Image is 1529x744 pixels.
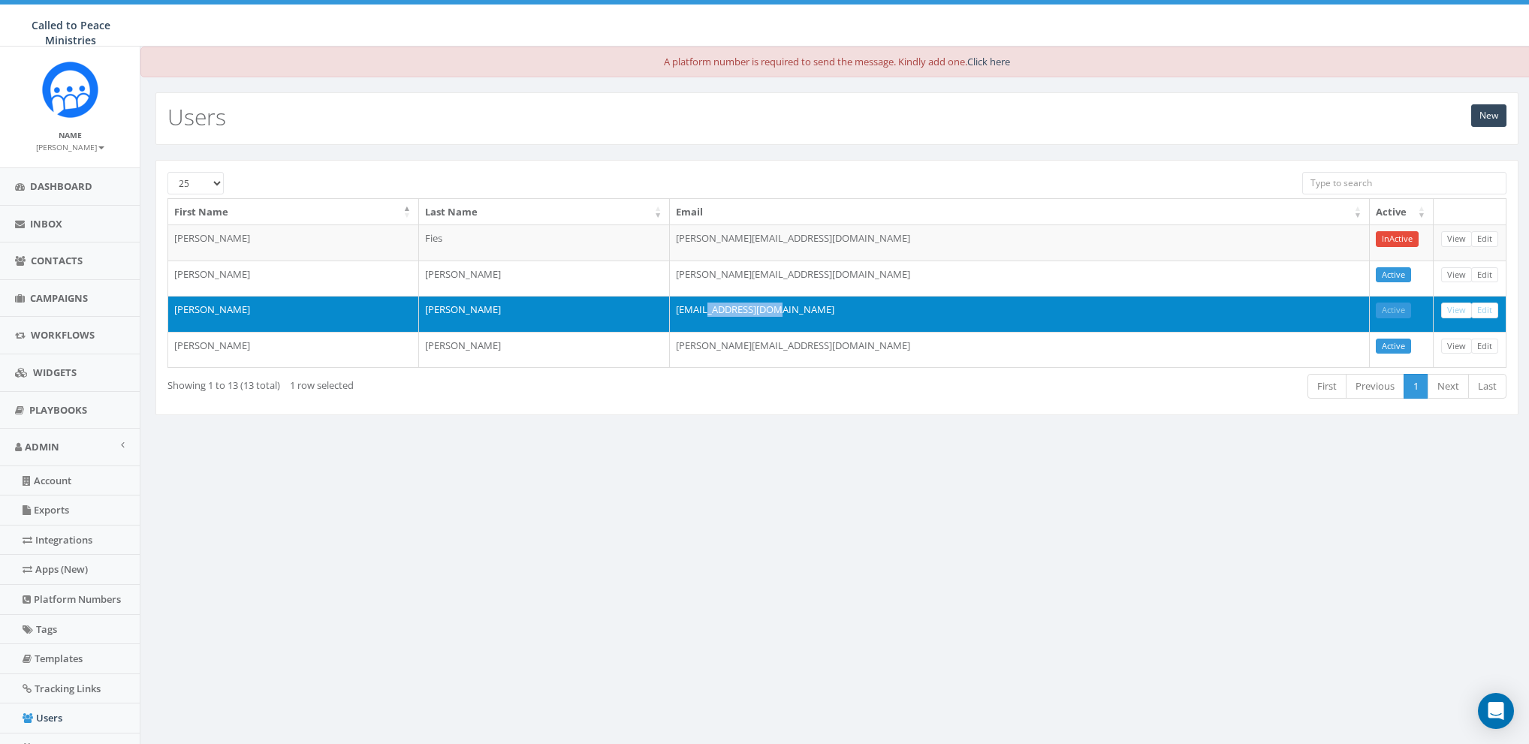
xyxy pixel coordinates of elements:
a: View [1441,303,1472,318]
span: Widgets [33,366,77,379]
a: [PERSON_NAME] [36,140,104,153]
small: Name [59,130,82,140]
td: [PERSON_NAME][EMAIL_ADDRESS][DOMAIN_NAME] [670,261,1370,297]
div: Open Intercom Messenger [1478,693,1514,729]
a: InActive [1376,231,1419,247]
td: [PERSON_NAME] [168,261,419,297]
input: Type to search [1302,172,1506,194]
div: Showing 1 to 13 (13 total) [167,372,712,393]
td: [PERSON_NAME][EMAIL_ADDRESS][DOMAIN_NAME] [670,224,1370,261]
a: Previous [1346,374,1404,399]
td: [PERSON_NAME] [419,332,670,368]
h2: Users [167,104,226,129]
a: Active [1376,339,1411,354]
small: [PERSON_NAME] [36,142,104,152]
td: [PERSON_NAME] [419,261,670,297]
img: Rally_Corp_Icon.png [42,62,98,118]
td: [PERSON_NAME] [168,332,419,368]
td: [EMAIL_ADDRESS][DOMAIN_NAME] [670,296,1370,332]
span: Playbooks [29,403,87,417]
th: Last Name: activate to sort column ascending [419,199,670,225]
a: Edit [1471,231,1498,247]
a: Edit [1471,267,1498,283]
a: First [1307,374,1347,399]
th: Email: activate to sort column ascending [670,199,1370,225]
span: Admin [25,440,59,453]
th: First Name: activate to sort column descending [168,199,419,225]
a: Click here [967,55,1010,68]
a: 1 [1404,374,1428,399]
span: Dashboard [30,179,92,193]
a: Last [1468,374,1506,399]
span: 1 row selected [290,378,354,392]
span: Contacts [31,254,83,267]
a: New [1471,104,1506,127]
a: View [1441,267,1472,283]
td: [PERSON_NAME] [419,296,670,332]
a: Edit [1471,303,1498,318]
span: Inbox [30,217,62,230]
td: [PERSON_NAME] [168,224,419,261]
td: [PERSON_NAME][EMAIL_ADDRESS][DOMAIN_NAME] [670,332,1370,368]
a: Active [1376,303,1411,318]
a: Next [1428,374,1469,399]
span: Campaigns [30,291,88,305]
a: Edit [1471,339,1498,354]
a: View [1441,231,1472,247]
span: Workflows [31,328,95,342]
a: Active [1376,267,1411,283]
a: View [1441,339,1472,354]
td: [PERSON_NAME] [168,296,419,332]
th: Active: activate to sort column ascending [1370,199,1434,225]
td: Fies [419,224,670,261]
span: Called to Peace Ministries [32,18,110,47]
